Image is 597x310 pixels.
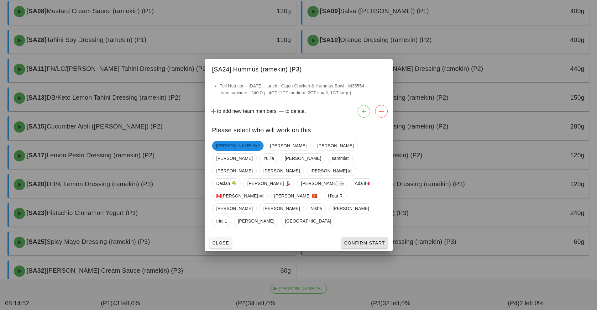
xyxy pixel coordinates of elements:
span: H'oat R [328,191,343,201]
span: [PERSON_NAME]🇰🇷 [310,166,352,176]
span: [PERSON_NAME] [263,166,300,176]
span: [PERSON_NAME] [216,166,253,176]
span: Close [212,240,229,245]
span: sammiat [332,154,348,163]
div: Please select who will work on this [205,120,393,138]
button: Close [210,237,232,249]
span: Confirm Start [344,240,385,245]
span: trial 1 [216,216,227,226]
span: [PERSON_NAME] [216,154,253,163]
span: Yullia [263,154,274,163]
span: [PERSON_NAME] [317,141,353,150]
span: [PERSON_NAME] [333,204,369,213]
span: [PERSON_NAME]### [216,141,260,151]
span: [PERSON_NAME] [263,204,300,213]
div: [SA24] Hummus (ramekin) (P3) [205,59,393,77]
span: [PERSON_NAME] 🇻🇳 [274,191,317,201]
span: Declan ☘️ [216,179,237,188]
div: to add new team members. to delete. [205,102,393,120]
span: [PERSON_NAME] [270,141,306,150]
button: Confirm Start [341,237,387,249]
span: [PERSON_NAME] 💃🏽 [247,179,291,188]
span: [PERSON_NAME] [238,216,274,226]
span: [PERSON_NAME] [285,154,321,163]
span: Ada 🇲🇽 [355,179,369,188]
span: [PERSON_NAME] [216,204,253,213]
span: [GEOGRAPHIC_DATA] [285,216,331,226]
span: 🇨🇦[PERSON_NAME]🇰🇷 [216,191,264,201]
span: [PERSON_NAME] 👨🏼‍🍳 [301,179,344,188]
li: Full Nutrition - [DATE] - lunch - Cajun Chicken & Hummus Bowl - M35554 - team:sauciers - 240.0g -... [220,82,385,96]
span: Nisha [310,204,322,213]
